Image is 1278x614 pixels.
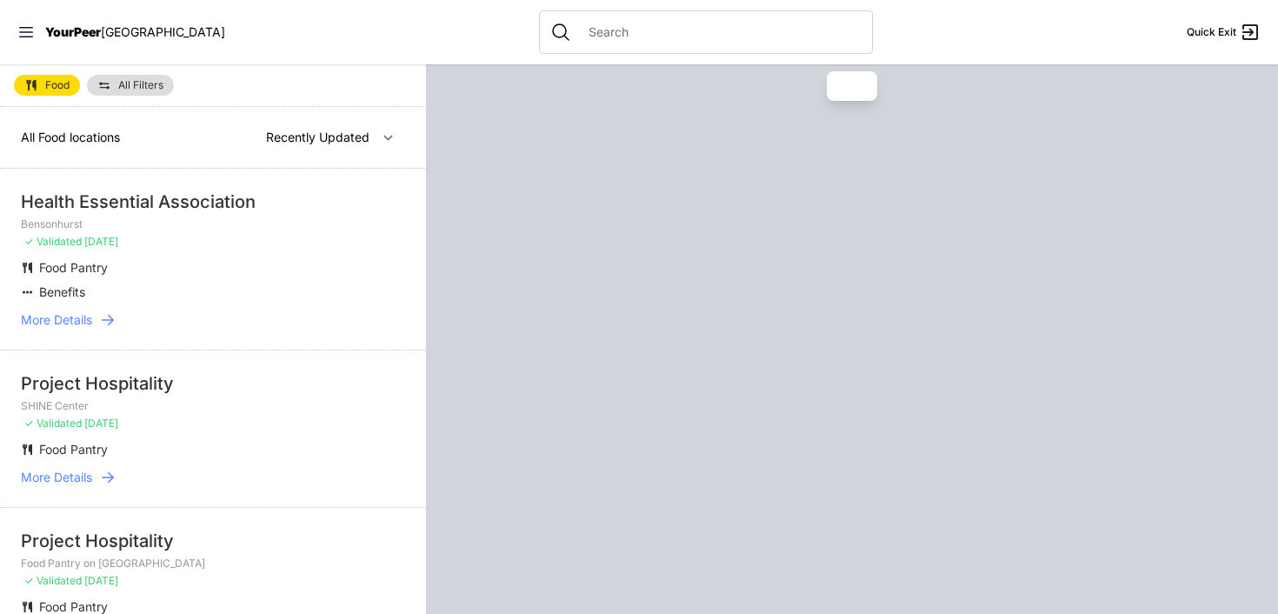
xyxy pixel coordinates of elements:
span: [GEOGRAPHIC_DATA] [101,24,225,39]
span: [DATE] [84,574,118,587]
span: Quick Exit [1187,25,1236,39]
span: ✓ Validated [24,574,82,587]
span: Food Pantry [39,442,108,457]
p: Food Pantry on [GEOGRAPHIC_DATA] [21,557,405,571]
span: More Details [21,311,92,329]
span: YourPeer [45,24,101,39]
span: [DATE] [84,235,118,248]
a: More Details [21,469,405,486]
a: YourPeer[GEOGRAPHIC_DATA] [45,27,225,37]
div: Health Essential Association [21,190,405,214]
a: Quick Exit [1187,22,1261,43]
p: SHINE Center [21,399,405,413]
span: More Details [21,469,92,486]
span: Food [45,80,70,90]
span: Food Pantry [39,599,108,614]
span: Benefits [39,284,85,299]
a: Food [14,75,80,96]
div: Project Hospitality [21,371,405,396]
div: Project Hospitality [21,529,405,553]
a: All Filters [87,75,174,96]
span: All Food locations [21,130,120,144]
p: Bensonhurst [21,217,405,231]
span: All Filters [118,80,163,90]
span: ✓ Validated [24,417,82,430]
span: [DATE] [84,417,118,430]
input: Search [578,23,862,41]
span: Food Pantry [39,260,108,275]
span: ✓ Validated [24,235,82,248]
a: More Details [21,311,405,329]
